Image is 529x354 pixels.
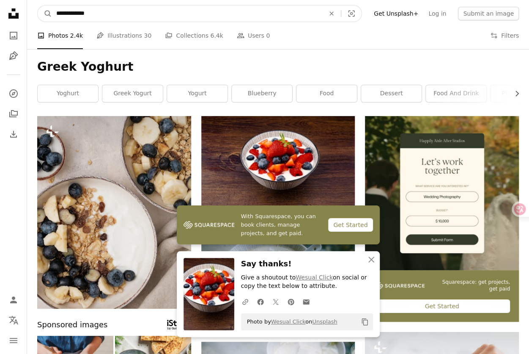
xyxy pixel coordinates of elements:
[253,293,268,310] a: Share on Facebook
[102,85,163,102] a: greek yogurt
[458,7,519,20] button: Submit an image
[241,274,373,290] p: Give a shoutout to on social or copy the text below to attribute.
[210,31,223,40] span: 6.4k
[361,85,422,102] a: dessert
[374,282,425,290] img: file-1747939142011-51e5cc87e3c9
[37,5,362,22] form: Find visuals sitewide
[201,116,355,219] img: strawberry and blackberries on top of brown table
[5,47,22,64] a: Illustrations
[296,274,333,281] a: Wesual Click
[341,6,362,22] button: Visual search
[184,218,234,231] img: file-1747939142011-51e5cc87e3c9
[241,212,322,238] span: With Squarespace, you can book clients, manage projects, and get paid.
[5,105,22,122] a: Collections
[165,22,223,49] a: Collections 6.4k
[5,126,22,143] a: Download History
[365,116,519,270] img: file-1747939393036-2c53a76c450aimage
[38,85,98,102] a: yoghurt
[312,318,337,325] a: Unsplash
[299,293,314,310] a: Share over email
[283,293,299,310] a: Share on Pinterest
[237,22,270,49] a: Users 0
[5,5,22,24] a: Home — Unsplash
[243,315,337,329] span: Photo by on
[268,293,283,310] a: Share on Twitter
[5,291,22,308] a: Log in / Sign up
[96,22,151,49] a: Illustrations 30
[365,116,519,322] a: Squarespace: get projects, get paidGet Started
[296,85,357,102] a: food
[509,85,519,102] button: scroll list to the right
[201,163,355,171] a: strawberry and blackberries on top of brown table
[167,85,227,102] a: yogurt
[37,116,191,309] img: a couple of bowls of food on a table
[37,59,519,75] h1: Greek Yoghurt
[177,205,380,244] a: With Squarespace, you can book clients, manage projects, and get paid.Get Started
[5,85,22,102] a: Explore
[423,7,451,20] a: Log in
[38,6,52,22] button: Search Unsplash
[322,6,341,22] button: Clear
[435,279,510,293] span: Squarespace: get projects, get paid
[5,332,22,349] button: Menu
[490,22,519,49] button: Filters
[328,218,373,232] div: Get Started
[37,319,107,331] span: Sponsored images
[5,27,22,44] a: Photos
[271,318,305,325] a: Wesual Click
[369,7,423,20] a: Get Unsplash+
[144,31,152,40] span: 30
[426,85,486,102] a: food and drink
[358,315,372,329] button: Copy to clipboard
[232,85,292,102] a: blueberry
[374,299,510,313] div: Get Started
[266,31,270,40] span: 0
[5,312,22,329] button: Language
[241,258,373,270] h3: Say thanks!
[37,208,191,216] a: a couple of bowls of food on a table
